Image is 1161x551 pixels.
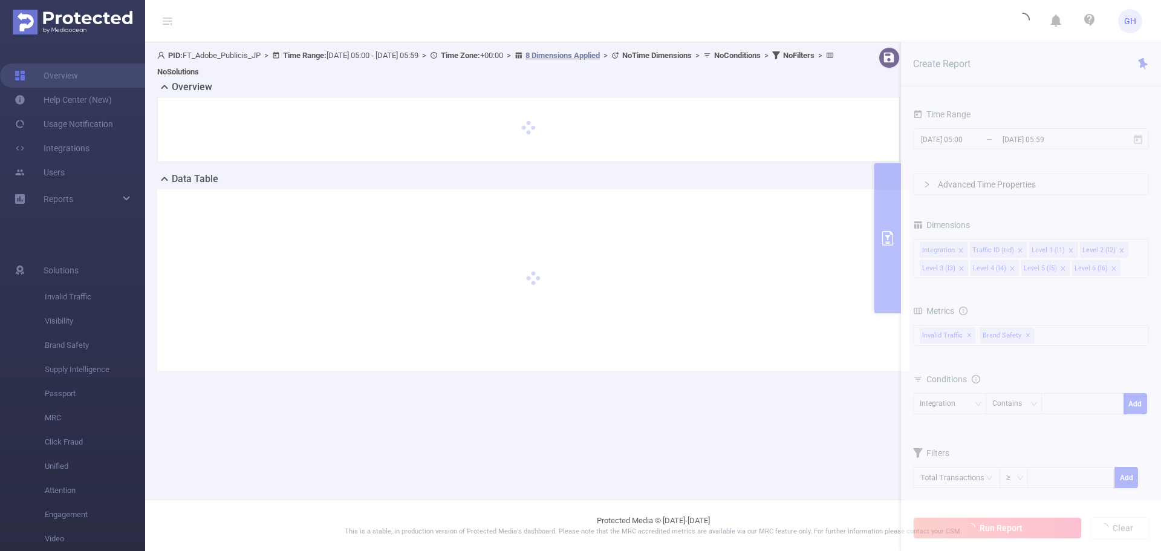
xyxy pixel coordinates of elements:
[622,51,692,60] b: No Time Dimensions
[157,67,199,76] b: No Solutions
[45,357,145,382] span: Supply Intelligence
[15,136,89,160] a: Integrations
[600,51,611,60] span: >
[783,51,815,60] b: No Filters
[44,187,73,211] a: Reports
[15,88,112,112] a: Help Center (New)
[761,51,772,60] span: >
[15,160,65,184] a: Users
[15,112,113,136] a: Usage Notification
[283,51,327,60] b: Time Range:
[441,51,480,60] b: Time Zone:
[815,51,826,60] span: >
[45,285,145,309] span: Invalid Traffic
[714,51,761,60] b: No Conditions
[45,430,145,454] span: Click Fraud
[1124,9,1136,33] span: GH
[692,51,703,60] span: >
[45,333,145,357] span: Brand Safety
[44,258,79,282] span: Solutions
[168,51,183,60] b: PID:
[525,51,600,60] u: 8 Dimensions Applied
[1015,13,1030,30] i: icon: loading
[45,503,145,527] span: Engagement
[45,527,145,551] span: Video
[145,500,1161,551] footer: Protected Media © [DATE]-[DATE]
[175,527,1131,537] p: This is a stable, in production version of Protected Media's dashboard. Please note that the MRC ...
[172,172,218,186] h2: Data Table
[44,194,73,204] span: Reports
[157,51,168,59] i: icon: user
[15,64,78,88] a: Overview
[45,454,145,478] span: Unified
[45,406,145,430] span: MRC
[261,51,272,60] span: >
[172,80,212,94] h2: Overview
[13,10,132,34] img: Protected Media
[503,51,515,60] span: >
[418,51,430,60] span: >
[45,309,145,333] span: Visibility
[157,51,837,76] span: FT_Adobe_Publicis_JP [DATE] 05:00 - [DATE] 05:59 +00:00
[45,478,145,503] span: Attention
[45,382,145,406] span: Passport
